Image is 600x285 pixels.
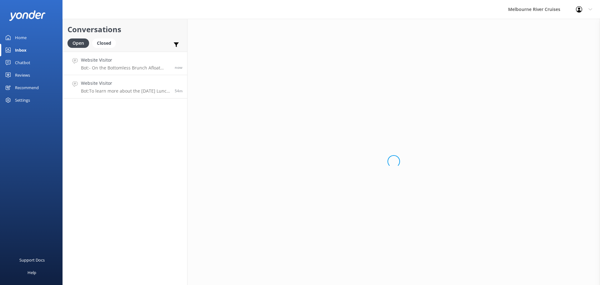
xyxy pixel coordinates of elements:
[92,38,116,48] div: Closed
[15,81,39,94] div: Recommend
[175,65,182,70] span: 02:51pm 14-Aug-2025 (UTC +10:00) Australia/Sydney
[27,266,36,279] div: Help
[63,52,187,75] a: Website VisitorBot:- On the Bottomless Brunch Afloat Brunch Cruise, spirits are available for pur...
[19,254,45,266] div: Support Docs
[15,31,27,44] div: Home
[67,38,89,48] div: Open
[15,69,30,81] div: Reviews
[9,10,45,21] img: yonder-white-logo.png
[92,39,119,46] a: Closed
[81,80,170,87] h4: Website Visitor
[81,88,170,94] p: Bot: To learn more about the [DATE] Lunch Cruise and to make a booking, please visit [URL][DOMAIN...
[175,88,182,94] span: 01:57pm 14-Aug-2025 (UTC +10:00) Australia/Sydney
[15,94,30,106] div: Settings
[67,23,182,35] h2: Conversations
[15,56,30,69] div: Chatbot
[81,57,170,64] h4: Website Visitor
[67,39,92,46] a: Open
[81,65,170,71] p: Bot: - On the Bottomless Brunch Afloat Brunch Cruise, spirits are available for purchase, but not...
[63,75,187,99] a: Website VisitorBot:To learn more about the [DATE] Lunch Cruise and to make a booking, please visi...
[15,44,27,56] div: Inbox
